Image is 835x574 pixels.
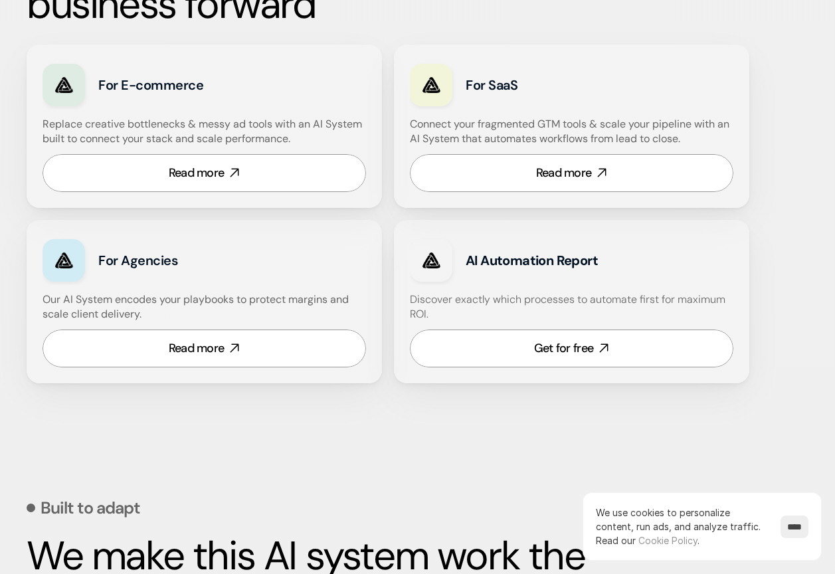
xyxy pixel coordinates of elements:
a: Read more [43,330,366,367]
h3: For Agencies [98,251,280,270]
h4: Replace creative bottlenecks & messy ad tools with an AI System built to connect your stack and s... [43,117,363,147]
div: Get for free [534,340,593,357]
a: Read more [43,154,366,192]
p: We use cookies to personalize content, run ads, and analyze traffic. [596,506,767,547]
h4: Discover exactly which processes to automate first for maximum ROI. [410,292,733,322]
div: Read more [536,165,592,181]
div: Read more [169,340,225,357]
strong: AI Automation Report [466,252,598,269]
div: Read more [169,165,225,181]
h4: Connect your fragmented GTM tools & scale your pipeline with an AI System that automates workflow... [410,117,740,147]
a: Cookie Policy [638,535,697,546]
h3: For SaaS [466,76,647,94]
p: Built to adapt [41,500,140,516]
span: Read our . [596,535,699,546]
a: Read more [410,154,733,192]
a: Get for free [410,330,733,367]
h4: Our AI System encodes your playbooks to protect margins and scale client delivery. [43,292,366,322]
h3: For E-commerce [98,76,280,94]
